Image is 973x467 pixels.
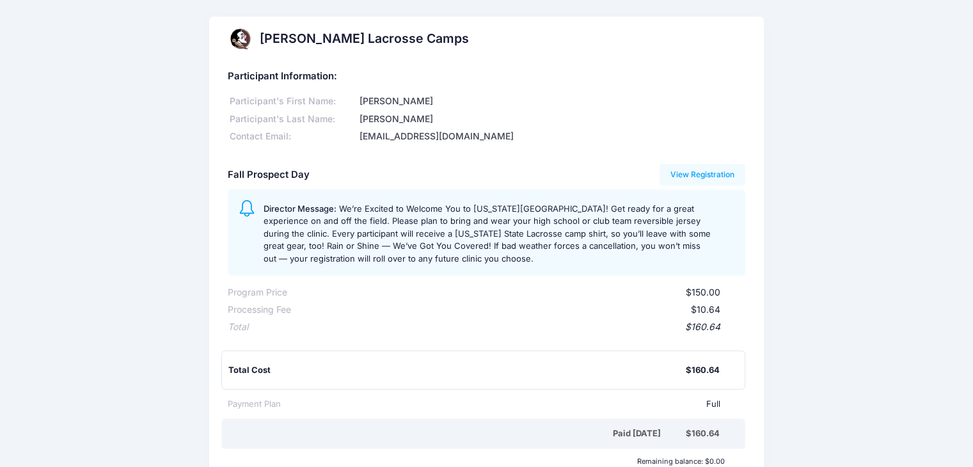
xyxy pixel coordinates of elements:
div: [EMAIL_ADDRESS][DOMAIN_NAME] [357,130,745,143]
h5: Participant Information: [228,71,745,83]
div: $160.64 [686,427,720,440]
h5: Fall Prospect Day [228,170,310,181]
div: Total [228,321,248,334]
span: Director Message: [264,203,336,214]
div: Paid [DATE] [230,427,686,440]
span: We’re Excited to Welcome You to [US_STATE][GEOGRAPHIC_DATA]! Get ready for a great experience on ... [264,203,711,264]
div: Participant's Last Name: [228,113,357,126]
div: Participant's First Name: [228,95,357,108]
h2: [PERSON_NAME] Lacrosse Camps [260,31,469,46]
div: Contact Email: [228,130,357,143]
div: [PERSON_NAME] [357,95,745,108]
div: Full [281,398,720,411]
a: View Registration [660,164,746,186]
div: $160.64 [248,321,720,334]
div: [PERSON_NAME] [357,113,745,126]
div: $10.64 [291,303,720,317]
span: $150.00 [686,287,720,297]
div: Remaining balance: $0.00 [221,457,731,465]
div: $160.64 [686,364,720,377]
div: Program Price [228,286,287,299]
div: Total Cost [228,364,686,377]
div: Payment Plan [228,398,281,411]
div: Processing Fee [228,303,291,317]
